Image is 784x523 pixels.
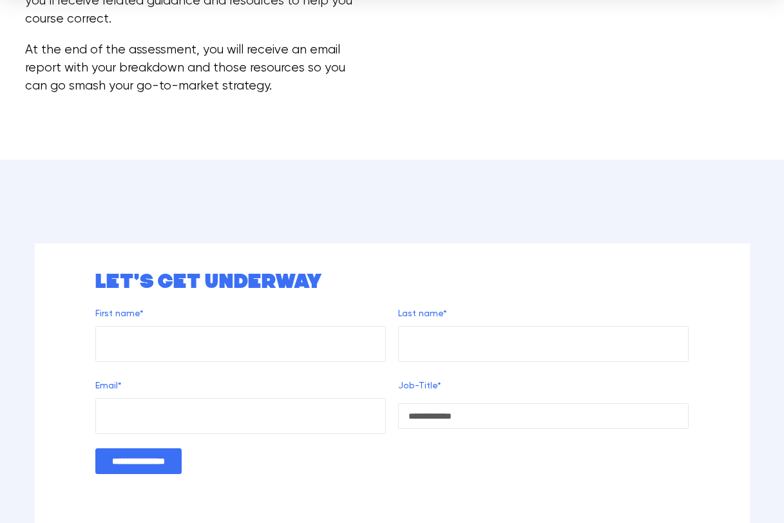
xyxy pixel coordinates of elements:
span: Last name [398,309,443,318]
span: At the end of the assessment, you will receive an email report with your breakdown and those reso... [25,44,345,92]
h3: Let's get underway [95,269,689,294]
span: Job-Title [398,381,437,390]
span: First name [95,309,140,318]
span: Email [95,381,118,390]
